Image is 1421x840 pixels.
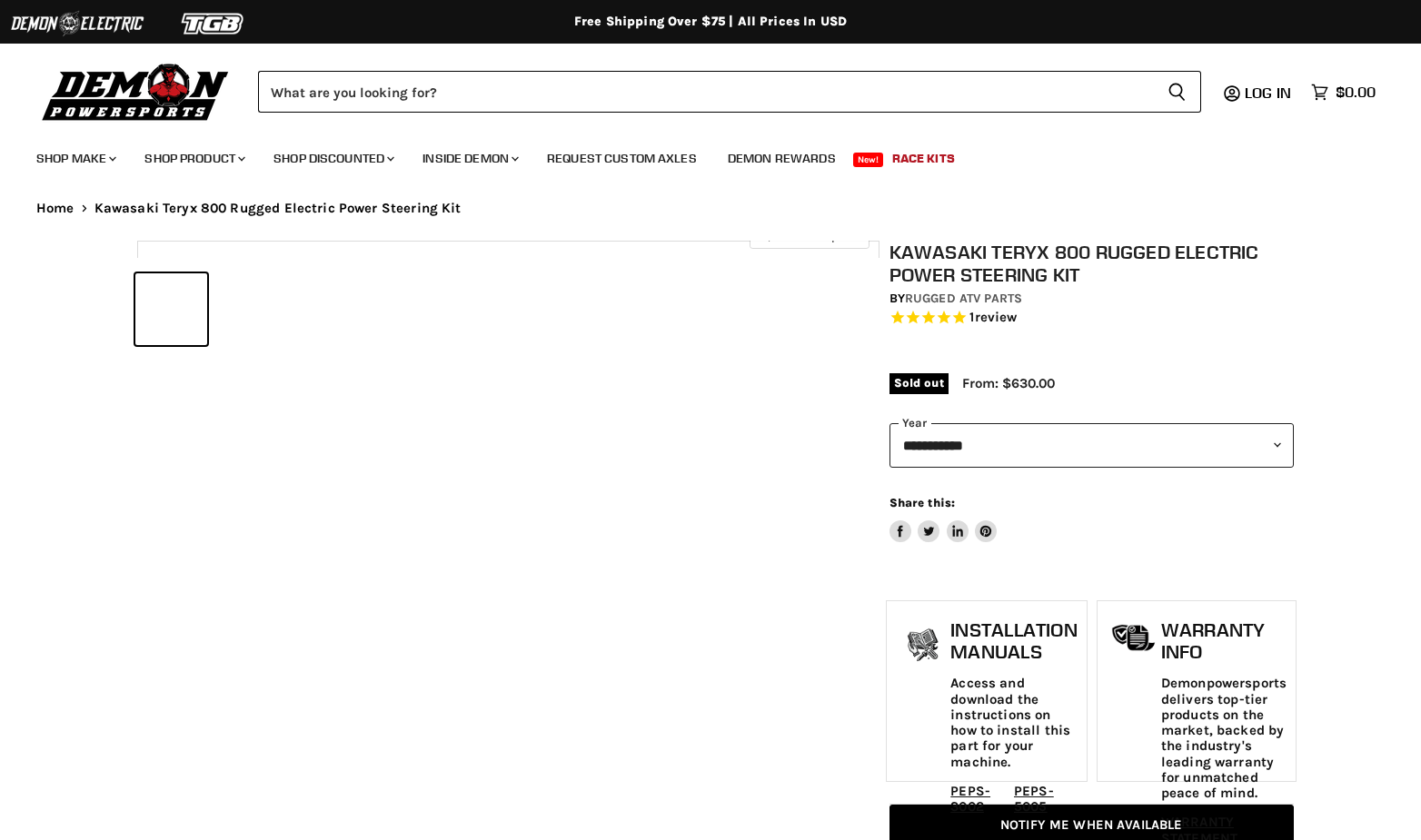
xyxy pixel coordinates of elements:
a: Inside Demon [409,140,530,177]
button: Search [1153,71,1201,113]
div: by [889,289,1294,309]
a: Demon Rewards [714,140,850,177]
span: Sold out [889,373,949,393]
img: install_manual-icon.png [900,624,946,669]
a: PEPS-3002 [950,783,990,815]
img: Demon Powersports [36,59,235,124]
img: Demon Electric Logo 2 [9,6,145,41]
a: Rugged ATV Parts [905,291,1022,306]
p: Demonpowersports delivers top-tier products on the market, backed by the industry's leading warra... [1161,676,1287,801]
select: year [889,423,1294,468]
img: TGB Logo 2 [145,6,282,41]
h1: Installation Manuals [950,619,1077,662]
span: $0.00 [1336,84,1376,101]
a: Shop Product [131,140,256,177]
span: Log in [1245,84,1291,102]
span: New! [853,153,884,167]
a: Shop Make [23,140,127,177]
ul: Main menu [23,133,1371,177]
input: Search [258,71,1153,113]
button: IMAGE thumbnail [135,273,207,345]
a: $0.00 [1302,79,1385,105]
a: Request Custom Axles [533,140,710,177]
span: Share this: [889,496,955,509]
a: Shop Discounted [260,140,405,177]
a: PEPS-5005 [1014,783,1054,815]
form: Product [258,71,1201,113]
a: Home [36,201,75,216]
h1: Kawasaki Teryx 800 Rugged Electric Power Steering Kit [889,241,1294,286]
span: review [975,310,1018,326]
span: Rated 5.0 out of 5 stars 1 reviews [889,309,1294,328]
p: Access and download the instructions on how to install this part for your machine. [950,676,1077,770]
aside: Share this: [889,495,998,543]
span: Click to expand [759,229,860,242]
a: Log in [1237,84,1302,101]
img: warranty-icon.png [1111,624,1157,652]
a: Race Kits [879,140,969,177]
span: From: $630.00 [962,375,1055,391]
h1: Warranty Info [1161,619,1287,662]
span: Kawasaki Teryx 800 Rugged Electric Power Steering Kit [94,201,462,216]
span: 1 reviews [969,310,1017,326]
